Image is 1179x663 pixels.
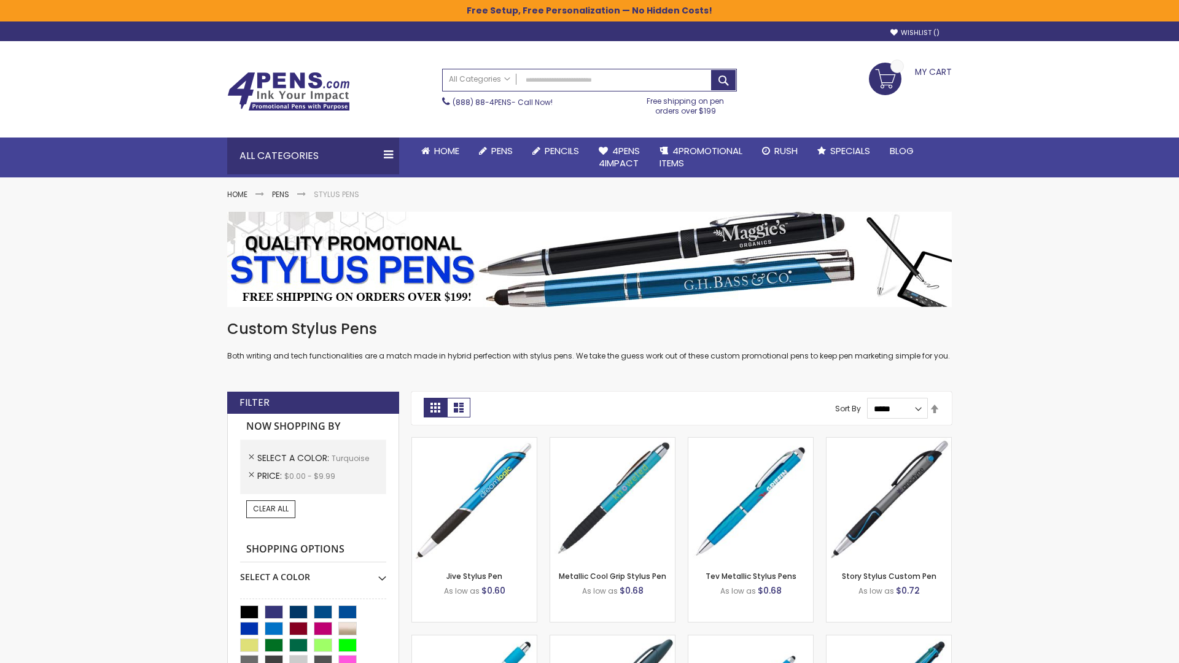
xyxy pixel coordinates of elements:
[634,91,737,116] div: Free shipping on pen orders over $199
[444,586,480,596] span: As low as
[240,414,386,440] strong: Now Shopping by
[481,584,505,597] span: $0.60
[827,635,951,645] a: Orbitor 4 Color Assorted Ink Metallic Stylus Pens-Turquoise
[469,138,523,165] a: Pens
[582,586,618,596] span: As low as
[227,138,399,174] div: All Categories
[660,144,742,169] span: 4PROMOTIONAL ITEMS
[880,138,924,165] a: Blog
[842,571,936,581] a: Story Stylus Custom Pen
[827,437,951,448] a: Story Stylus Custom Pen-Turquoise
[589,138,650,177] a: 4Pens4impact
[453,97,512,107] a: (888) 88-4PENS
[449,74,510,84] span: All Categories
[599,144,640,169] span: 4Pens 4impact
[688,635,813,645] a: Cyber Stylus 0.7mm Fine Point Gel Grip Pen-Turquoise
[523,138,589,165] a: Pencils
[620,584,644,597] span: $0.68
[890,144,914,157] span: Blog
[774,144,798,157] span: Rush
[896,584,920,597] span: $0.72
[332,453,369,463] span: Turquoise
[827,438,951,562] img: Story Stylus Custom Pen-Turquoise
[411,138,469,165] a: Home
[545,144,579,157] span: Pencils
[858,586,894,596] span: As low as
[443,69,516,90] a: All Categories
[807,138,880,165] a: Specials
[550,438,675,562] img: Metallic Cool Grip Stylus Pen-Blue - Turquoise
[246,500,295,518] a: Clear All
[227,319,952,362] div: Both writing and tech functionalities are a match made in hybrid perfection with stylus pens. We ...
[550,437,675,448] a: Metallic Cool Grip Stylus Pen-Blue - Turquoise
[412,635,537,645] a: Pearl Element Stylus Pens-Turquoise
[890,28,940,37] a: Wishlist
[257,452,332,464] span: Select A Color
[227,319,952,339] h1: Custom Stylus Pens
[227,189,247,200] a: Home
[491,144,513,157] span: Pens
[752,138,807,165] a: Rush
[688,437,813,448] a: Tev Metallic Stylus Pens-Turquoise
[314,189,359,200] strong: Stylus Pens
[720,586,756,596] span: As low as
[284,471,335,481] span: $0.00 - $9.99
[434,144,459,157] span: Home
[272,189,289,200] a: Pens
[706,571,796,581] a: Tev Metallic Stylus Pens
[835,403,861,414] label: Sort By
[550,635,675,645] a: Twist Highlighter-Pen Stylus Combo-Turquoise
[240,537,386,563] strong: Shopping Options
[240,562,386,583] div: Select A Color
[650,138,752,177] a: 4PROMOTIONALITEMS
[559,571,666,581] a: Metallic Cool Grip Stylus Pen
[688,438,813,562] img: Tev Metallic Stylus Pens-Turquoise
[412,438,537,562] img: Jive Stylus Pen-Turquoise
[446,571,502,581] a: Jive Stylus Pen
[227,212,952,307] img: Stylus Pens
[253,503,289,514] span: Clear All
[830,144,870,157] span: Specials
[227,72,350,111] img: 4Pens Custom Pens and Promotional Products
[412,437,537,448] a: Jive Stylus Pen-Turquoise
[424,398,447,417] strong: Grid
[257,470,284,482] span: Price
[758,584,782,597] span: $0.68
[453,97,553,107] span: - Call Now!
[239,396,270,409] strong: Filter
